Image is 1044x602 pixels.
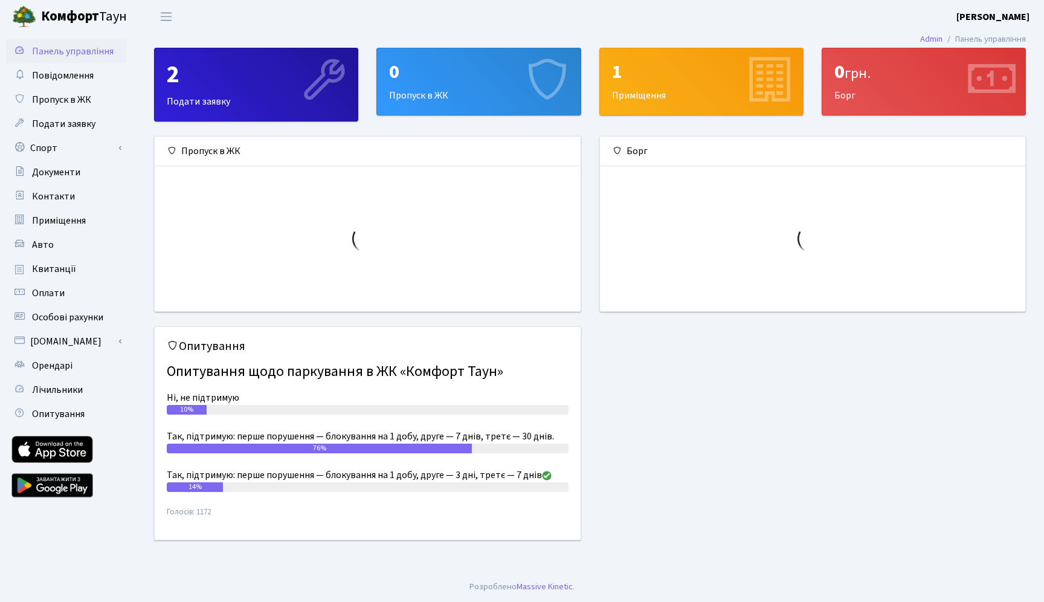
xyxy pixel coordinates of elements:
[167,405,207,415] div: 10%
[155,48,358,121] div: Подати заявку
[167,358,569,386] h4: Опитування щодо паркування в ЖК «Комфорт Таун»
[167,468,569,482] div: Так, підтримую: перше порушення — блокування на 1 добу, друге — 3 дні, третє — 7 днів
[32,407,85,421] span: Опитування
[942,33,1026,46] li: Панель управління
[920,33,942,45] a: Admin
[6,112,127,136] a: Подати заявку
[6,257,127,281] a: Квитанції
[6,160,127,184] a: Документи
[32,69,94,82] span: Повідомлення
[600,48,803,115] div: Приміщення
[167,444,472,453] div: 76%
[6,233,127,257] a: Авто
[599,48,804,115] a: 1Приміщення
[612,60,791,83] div: 1
[377,48,580,115] div: Пропуск в ЖК
[376,48,581,115] a: 0Пропуск в ЖК
[151,7,181,27] button: Переключити навігацію
[32,117,95,131] span: Подати заявку
[6,184,127,209] a: Контакти
[6,329,127,354] a: [DOMAIN_NAME]
[6,209,127,233] a: Приміщення
[167,507,569,528] small: Голосів: 1172
[155,137,581,166] div: Пропуск в ЖК
[167,339,569,354] h5: Опитування
[956,10,1029,24] a: [PERSON_NAME]
[834,60,1013,83] div: 0
[6,378,127,402] a: Лічильники
[6,136,127,160] a: Спорт
[32,214,86,227] span: Приміщення
[32,238,54,251] span: Авто
[902,27,1044,52] nav: breadcrumb
[32,359,72,372] span: Орендарі
[167,390,569,405] div: Ні, не підтримую
[12,5,36,29] img: logo.png
[32,45,114,58] span: Панель управління
[32,190,75,203] span: Контакти
[600,137,1026,166] div: Борг
[167,60,346,89] div: 2
[6,402,127,426] a: Опитування
[6,305,127,329] a: Особові рахунки
[469,580,575,594] div: Розроблено .
[32,311,103,324] span: Особові рахунки
[6,354,127,378] a: Орендарі
[6,88,127,112] a: Пропуск в ЖК
[517,580,573,593] a: Massive Kinetic
[6,39,127,63] a: Панель управління
[167,429,569,444] div: Так, підтримую: перше порушення — блокування на 1 добу, друге — 7 днів, третє — 30 днів.
[32,383,83,396] span: Лічильники
[822,48,1025,115] div: Борг
[32,93,91,106] span: Пропуск в ЖК
[6,63,127,88] a: Повідомлення
[32,286,65,300] span: Оплати
[389,60,568,83] div: 0
[32,262,76,276] span: Квитанції
[41,7,99,26] b: Комфорт
[32,166,80,179] span: Документи
[167,482,223,492] div: 14%
[6,281,127,305] a: Оплати
[41,7,127,27] span: Таун
[845,63,871,84] span: грн.
[154,48,358,121] a: 2Подати заявку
